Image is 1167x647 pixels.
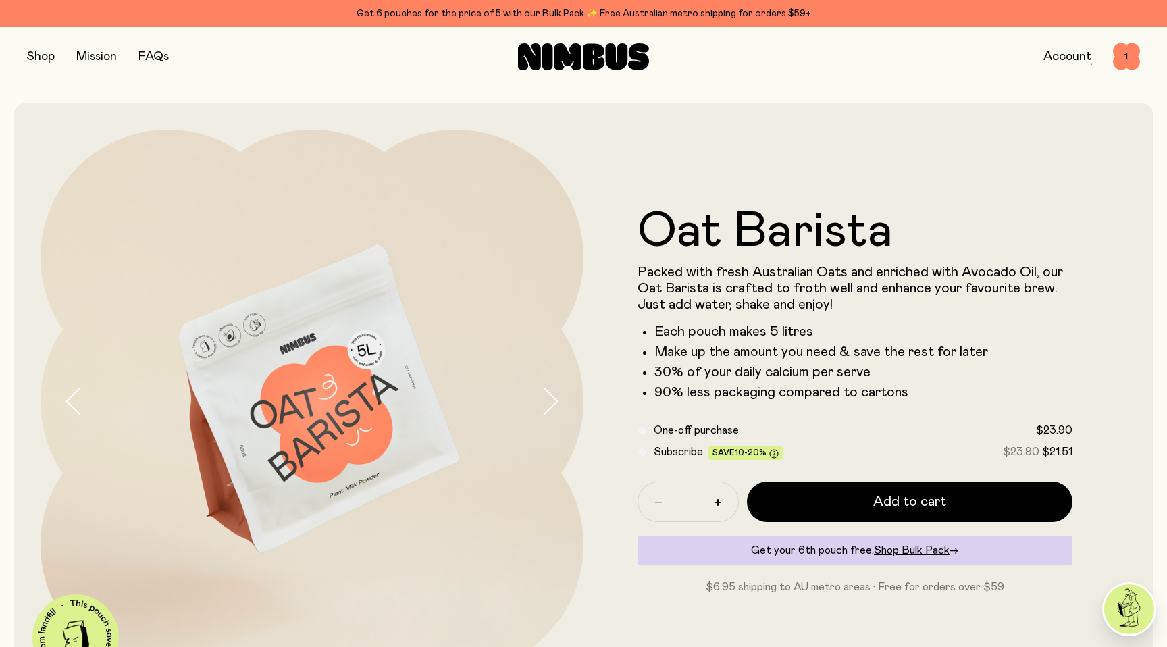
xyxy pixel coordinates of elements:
[874,545,950,556] span: Shop Bulk Pack
[638,264,1072,313] p: Packed with fresh Australian Oats and enriched with Avocado Oil, our Oat Barista is crafted to fr...
[654,425,739,436] span: One-off purchase
[1043,51,1091,63] a: Account
[1104,584,1154,634] img: agent
[638,536,1072,565] div: Get your 6th pouch free.
[1113,43,1140,70] button: 1
[654,384,1072,400] li: 90% less packaging compared to cartons
[1042,446,1072,457] span: $21.51
[654,446,703,457] span: Subscribe
[654,364,1072,380] li: 30% of your daily calcium per serve
[654,344,1072,360] li: Make up the amount you need & save the rest for later
[1036,425,1072,436] span: $23.90
[1003,446,1039,457] span: $23.90
[638,579,1072,595] p: $6.95 shipping to AU metro areas · Free for orders over $59
[747,482,1072,522] button: Add to cart
[874,545,959,556] a: Shop Bulk Pack→
[873,492,946,511] span: Add to cart
[638,207,1072,256] h1: Oat Barista
[27,5,1140,22] div: Get 6 pouches for the price of 5 with our Bulk Pack ✨ Free Australian metro shipping for orders $59+
[712,448,779,459] span: Save
[654,323,1072,340] li: Each pouch makes 5 litres
[735,448,767,457] span: 10-20%
[138,51,169,63] a: FAQs
[76,51,117,63] a: Mission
